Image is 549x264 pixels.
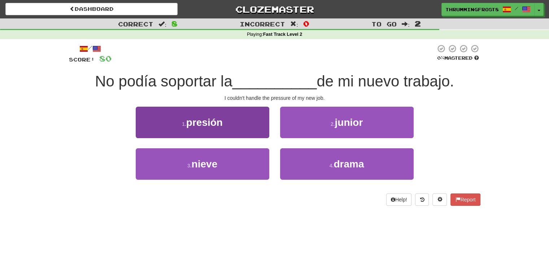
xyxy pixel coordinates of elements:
div: I couldn't handle the pressure of my new job. [69,94,480,102]
strong: Fast Track Level 2 [263,32,302,37]
a: Clozemaster [188,3,361,16]
small: 2 . [331,121,335,127]
span: : [402,21,410,27]
button: Help! [386,193,412,206]
span: / [515,6,518,11]
button: 3.nieve [136,148,269,180]
div: / [69,44,112,53]
span: drama [334,158,364,170]
span: junior [335,117,363,128]
span: 2 [415,19,421,28]
span: de mi nuevo trabajo. [317,73,454,90]
button: 2.junior [280,107,414,138]
span: To go [371,20,397,27]
span: : [290,21,298,27]
span: nieve [192,158,218,170]
span: 80 [99,54,112,63]
button: 4.drama [280,148,414,180]
button: Round history (alt+y) [415,193,429,206]
button: 1.presión [136,107,269,138]
small: 4 . [330,163,334,169]
span: ThrummingFrost8247 [445,6,499,13]
span: presión [186,117,223,128]
small: 1 . [182,121,186,127]
span: Correct [118,20,153,27]
span: 0 [303,19,309,28]
span: No podía soportar la [95,73,232,90]
span: Score: [69,56,95,63]
div: Mastered [436,55,480,61]
small: 3 . [187,163,192,169]
span: Incorrect [240,20,285,27]
span: : [158,21,166,27]
span: 0 % [437,55,444,61]
span: 8 [171,19,178,28]
button: Report [450,193,480,206]
a: Dashboard [5,3,178,15]
span: __________ [232,73,317,90]
a: ThrummingFrost8247 / [441,3,535,16]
